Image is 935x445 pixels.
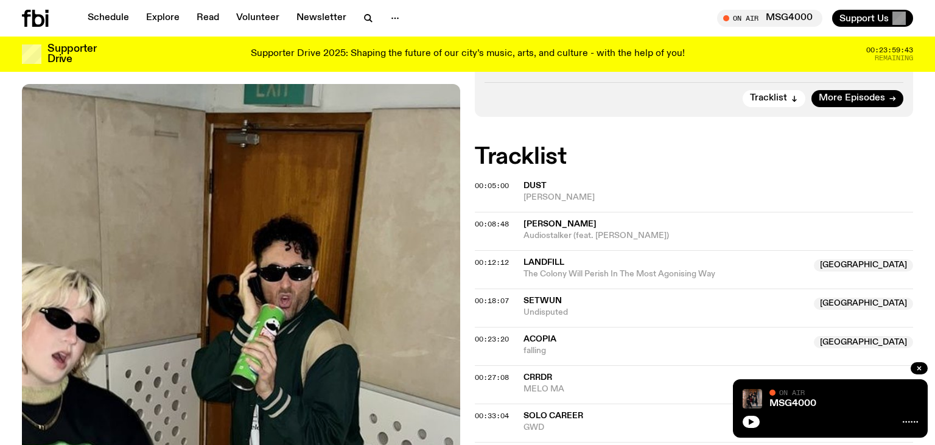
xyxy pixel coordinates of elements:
[475,259,509,266] button: 00:12:12
[779,388,805,396] span: On Air
[524,373,552,382] span: CRRDR
[811,90,903,107] a: More Episodes
[139,10,187,27] a: Explore
[289,10,354,27] a: Newsletter
[524,268,807,280] span: The Colony Will Perish In The Most Agonising Way
[475,411,509,421] span: 00:33:04
[475,146,913,168] h2: Tracklist
[524,384,913,395] span: MELO MA
[475,413,509,419] button: 00:33:04
[475,219,509,229] span: 00:08:48
[524,230,913,242] span: Audiostalker (feat. [PERSON_NAME])
[475,334,509,344] span: 00:23:20
[832,10,913,27] button: Support Us
[814,336,913,348] span: [GEOGRAPHIC_DATA]
[475,296,509,306] span: 00:18:07
[189,10,226,27] a: Read
[819,94,885,103] span: More Episodes
[475,258,509,267] span: 00:12:12
[524,422,807,433] span: GWD
[475,183,509,189] button: 00:05:00
[475,221,509,228] button: 00:08:48
[80,10,136,27] a: Schedule
[839,13,889,24] span: Support Us
[743,90,805,107] button: Tracklist
[524,220,597,228] span: [PERSON_NAME]
[717,10,822,27] button: On AirMSG4000
[750,94,787,103] span: Tracklist
[769,399,816,408] a: MSG4000
[524,258,564,267] span: Landfill
[475,373,509,382] span: 00:27:08
[814,298,913,310] span: [GEOGRAPHIC_DATA]
[524,412,583,420] span: Solo Career
[875,55,913,61] span: Remaining
[524,296,562,305] span: Setwun
[524,307,807,318] span: Undisputed
[475,336,509,343] button: 00:23:20
[229,10,287,27] a: Volunteer
[475,374,509,381] button: 00:27:08
[47,44,96,65] h3: Supporter Drive
[524,335,556,343] span: Acopia
[814,259,913,272] span: [GEOGRAPHIC_DATA]
[866,47,913,54] span: 00:23:59:43
[524,345,807,357] span: falling
[475,181,509,191] span: 00:05:00
[524,181,547,190] span: dust
[475,298,509,304] button: 00:18:07
[251,49,685,60] p: Supporter Drive 2025: Shaping the future of our city’s music, arts, and culture - with the help o...
[524,192,913,203] span: [PERSON_NAME]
